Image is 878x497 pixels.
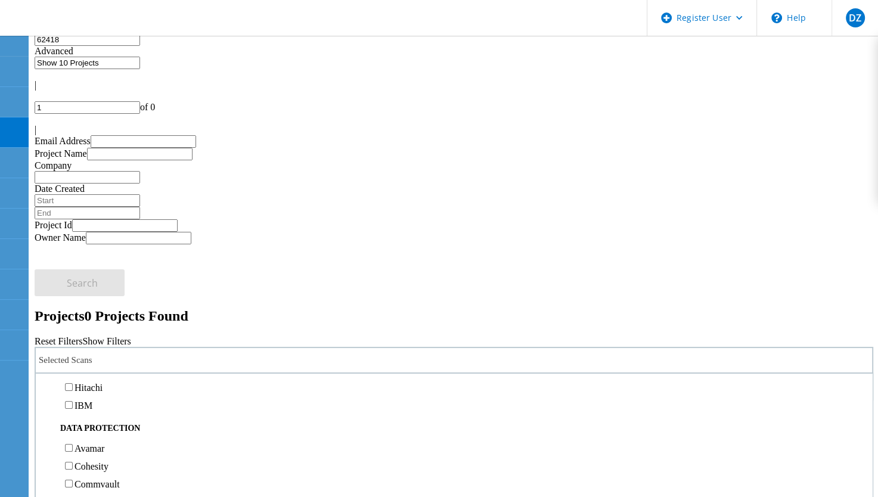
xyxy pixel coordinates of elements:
label: Project Name [35,148,87,159]
label: Company [35,160,72,170]
label: IBM [75,400,92,411]
div: Selected Scans [35,347,873,374]
input: Search projects by name, owner, ID, company, etc [35,33,140,46]
div: | [35,80,873,91]
label: Date Created [35,184,85,194]
label: Owner Name [35,232,86,243]
label: Email Address [35,136,91,146]
span: of 0 [140,102,155,112]
label: Avamar [75,443,104,453]
div: | [35,125,873,135]
svg: \n [771,13,782,23]
span: Advanced [35,46,73,56]
a: Reset Filters [35,336,82,346]
span: Search [67,277,98,290]
label: Pure [75,365,92,375]
input: Start [35,194,140,207]
span: 0 Projects Found [85,308,188,324]
b: Projects [35,308,85,324]
span: DZ [849,13,861,23]
label: Commvault [75,479,120,489]
label: Project Id [35,220,72,230]
a: Live Optics Dashboard [12,23,140,33]
button: Search [35,269,125,296]
label: Cohesity [75,461,108,471]
label: Hitachi [75,383,103,393]
div: Data Protection [42,423,866,435]
a: Show Filters [82,336,131,346]
input: End [35,207,140,219]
